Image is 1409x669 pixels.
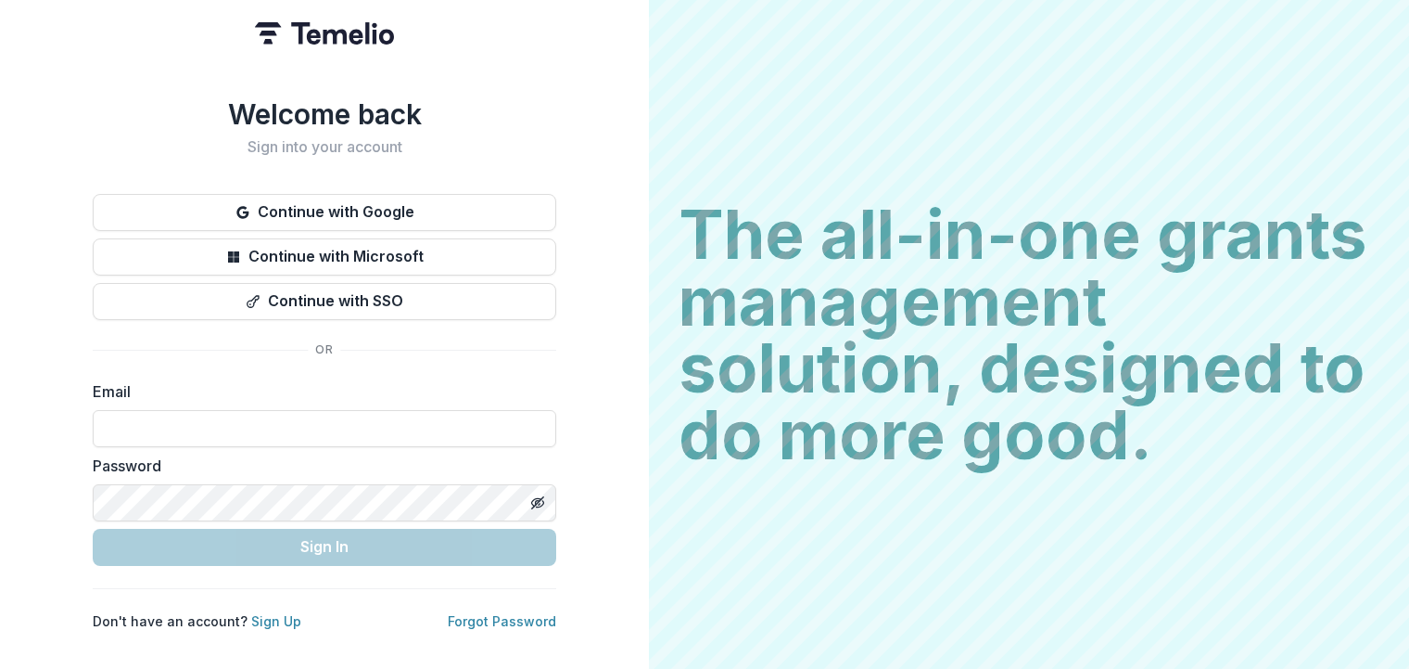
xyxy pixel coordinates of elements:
[93,529,556,566] button: Sign In
[93,238,556,276] button: Continue with Microsoft
[93,283,556,320] button: Continue with SSO
[448,613,556,629] a: Forgot Password
[93,455,545,477] label: Password
[523,488,552,518] button: Toggle password visibility
[93,611,301,631] p: Don't have an account?
[255,22,394,45] img: Temelio
[93,380,545,403] label: Email
[93,194,556,231] button: Continue with Google
[93,97,556,131] h1: Welcome back
[93,138,556,156] h2: Sign into your account
[251,613,301,629] a: Sign Up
